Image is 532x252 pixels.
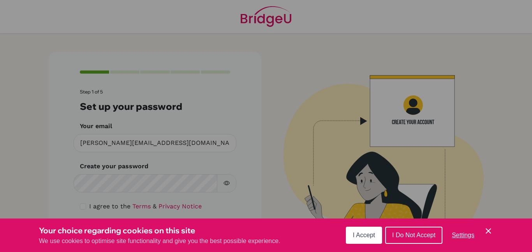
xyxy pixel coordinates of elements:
span: Settings [452,232,474,238]
button: Settings [446,227,481,243]
button: I Accept [346,227,382,244]
h3: Your choice regarding cookies on this site [39,225,280,236]
button: I Do Not Accept [385,227,442,244]
span: I Accept [353,232,375,238]
button: Save and close [484,226,493,236]
p: We use cookies to optimise site functionality and give you the best possible experience. [39,236,280,246]
span: I Do Not Accept [392,232,435,238]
